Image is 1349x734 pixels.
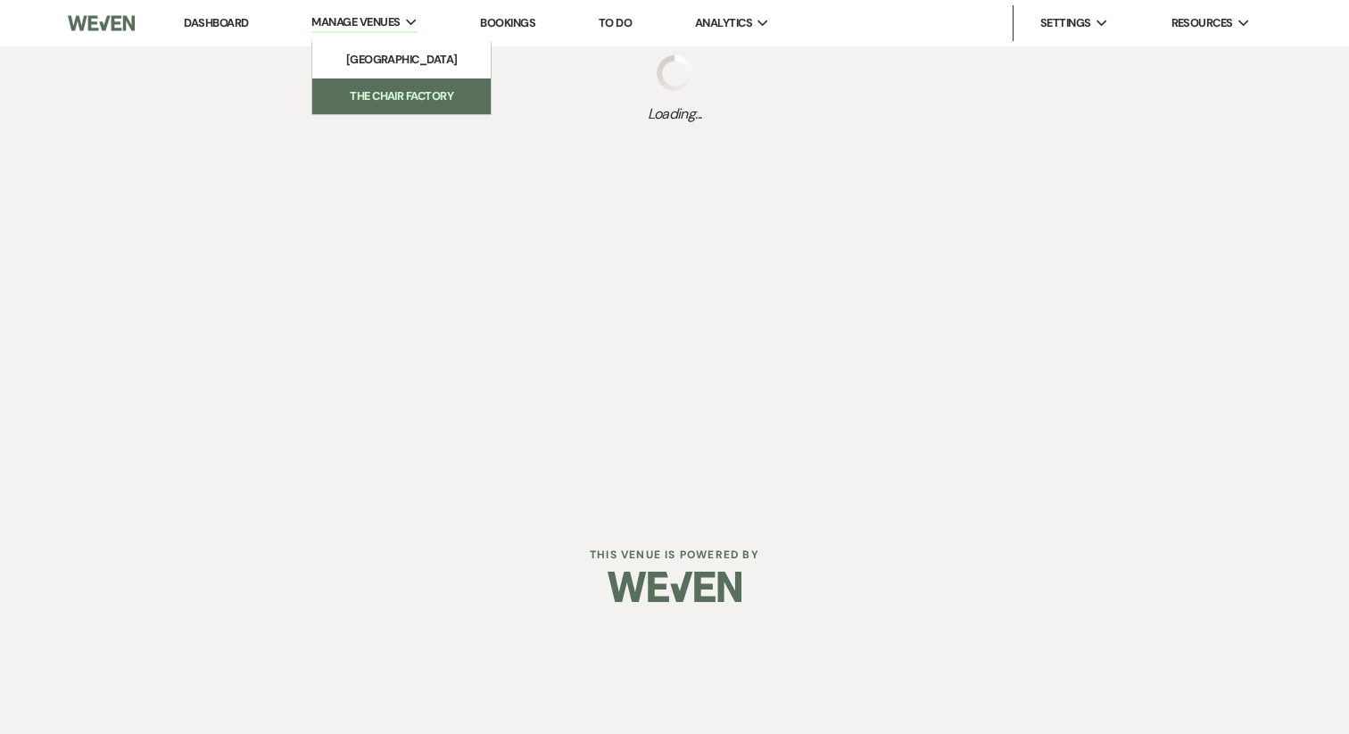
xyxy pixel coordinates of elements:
a: Dashboard [184,15,248,30]
span: Settings [1040,14,1091,32]
span: Resources [1171,14,1233,32]
span: Analytics [695,14,752,32]
img: loading spinner [657,55,692,91]
li: [GEOGRAPHIC_DATA] [321,51,482,69]
span: Loading... [648,103,702,125]
li: The Chair Factory [321,87,482,105]
img: Weven Logo [68,4,135,42]
a: [GEOGRAPHIC_DATA] [312,42,491,78]
img: Weven Logo [608,556,741,618]
span: Manage Venues [311,13,400,31]
a: To Do [599,15,632,30]
a: Bookings [480,15,535,30]
a: The Chair Factory [312,78,491,114]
